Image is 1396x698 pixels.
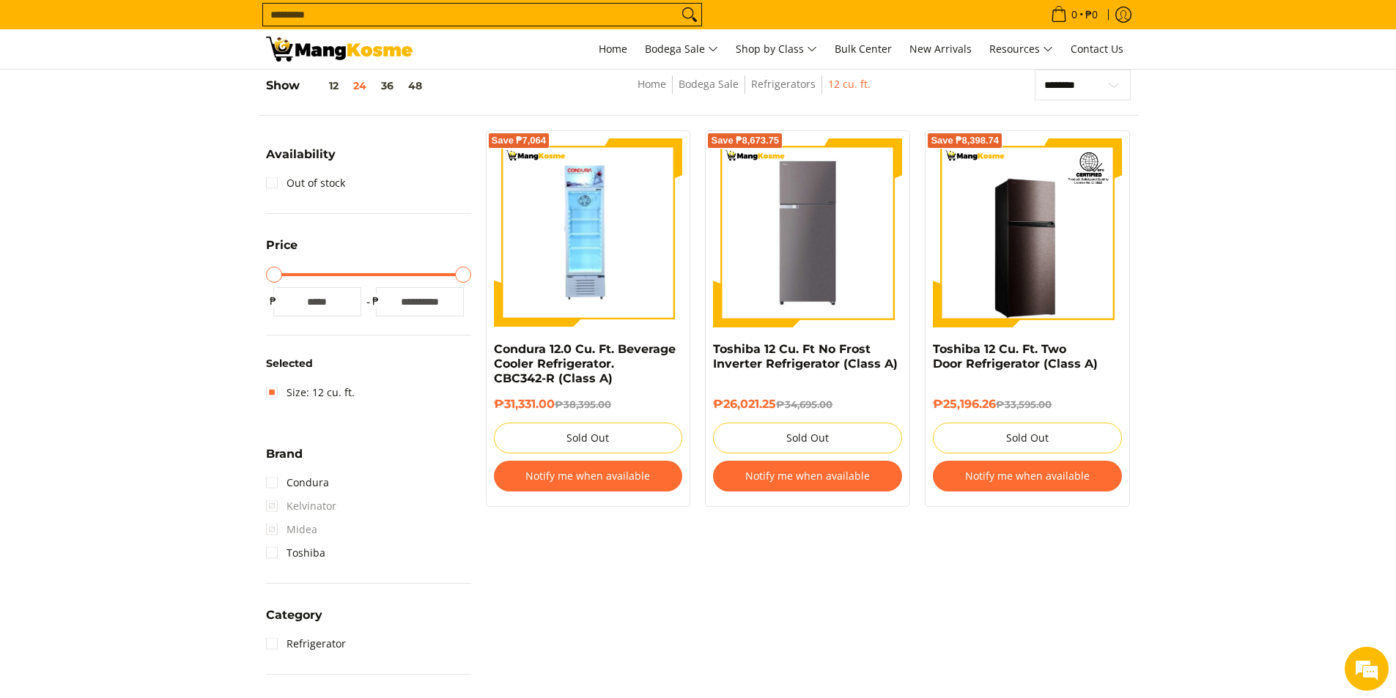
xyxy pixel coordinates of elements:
nav: Breadcrumbs [536,75,971,108]
del: ₱38,395.00 [555,398,611,410]
span: ₱ [369,294,383,308]
del: ₱33,595.00 [996,398,1052,410]
a: Refrigerator [266,632,346,656]
div: Minimize live chat window [240,7,276,42]
a: Resources [982,29,1060,69]
button: Sold Out [933,423,1122,453]
a: Bodega Sale [638,29,725,69]
span: 0 [1069,10,1079,20]
span: ₱0 [1083,10,1100,20]
span: Resources [989,40,1053,59]
span: Save ₱8,398.74 [931,136,999,145]
a: Toshiba 12 Cu. Ft No Frost Inverter Refrigerator (Class A) [713,342,898,371]
span: Home [599,42,627,56]
span: Bulk Center [835,42,892,56]
button: Notify me when available [713,461,902,491]
div: Chat with us now [76,82,246,101]
summary: Open [266,609,322,632]
a: Contact Us [1063,29,1131,69]
a: Condura 12.0 Cu. Ft. Beverage Cooler Refrigerator. CBC342-R (Class A) [494,342,676,385]
img: Bodega Sale Refrigerator l Mang Kosme: Home Appliances Warehouse Sale | Page 2 [266,37,413,62]
button: Sold Out [494,423,683,453]
del: ₱34,695.00 [776,398,832,410]
a: Home [591,29,635,69]
h5: Show [266,78,429,93]
h6: ₱31,331.00 [494,397,683,412]
a: Refrigerators [751,77,816,91]
button: 48 [401,80,429,92]
span: Save ₱7,064 [492,136,547,145]
span: We're online! [85,185,202,333]
span: Midea [266,518,317,541]
a: Shop by Class [728,29,824,69]
span: Brand [266,448,303,460]
span: ₱ [266,294,281,308]
img: Toshiba 12 Cu. Ft. Two Door Refrigerator (Class A) [933,138,1122,327]
a: New Arrivals [902,29,979,69]
a: Out of stock [266,171,345,195]
textarea: Type your message and hit 'Enter' [7,400,279,451]
h6: ₱26,021.25 [713,397,902,412]
span: • [1046,7,1102,23]
span: Kelvinator [266,494,336,518]
nav: Main Menu [427,29,1131,69]
span: Price [266,240,298,251]
a: Condura [266,471,329,494]
button: Notify me when available [933,461,1122,491]
a: Toshiba [266,541,325,565]
span: Contact Us [1071,42,1123,56]
h6: Selected [266,357,471,371]
span: Availability [266,149,336,160]
summary: Open [266,240,298,262]
a: Toshiba 12 Cu. Ft. Two Door Refrigerator (Class A) [933,342,1098,371]
span: Save ₱8,673.75 [711,136,779,145]
summary: Open [266,149,336,171]
a: Bodega Sale [679,77,739,91]
span: New Arrivals [909,42,972,56]
button: Sold Out [713,423,902,453]
span: Shop by Class [736,40,817,59]
summary: Open [266,448,303,471]
button: 12 [300,80,346,92]
button: 24 [346,80,374,92]
button: 36 [374,80,401,92]
button: Notify me when available [494,461,683,491]
img: Toshiba 12 Cu. Ft No Frost Inverter Refrigerator (Class A) [720,138,895,327]
span: Category [266,609,322,621]
a: Size: 12 cu. ft. [266,381,355,404]
h6: ₱25,196.26 [933,397,1122,412]
a: Home [638,77,666,91]
a: Bulk Center [827,29,899,69]
span: Bodega Sale [645,40,718,59]
img: Condura 12.0 Cu. Ft. Beverage Cooler Refrigerator. CBC342-R (Class A) [494,138,683,327]
span: 12 cu. ft. [828,75,871,94]
button: Search [678,4,701,26]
